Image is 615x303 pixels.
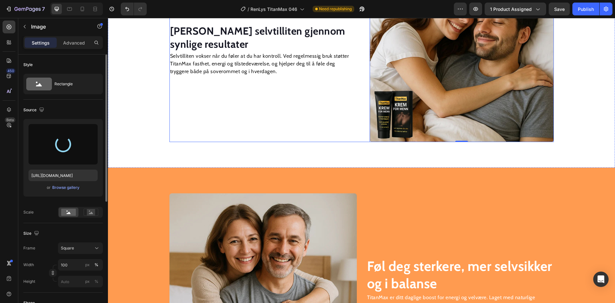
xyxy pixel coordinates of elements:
[54,77,94,91] div: Rectangle
[23,62,33,68] div: Style
[319,6,352,12] span: Need republishing
[94,279,98,284] div: %
[3,3,48,15] button: 7
[52,185,79,190] div: Browse gallery
[63,39,85,46] p: Advanced
[121,3,147,15] div: Undo/Redo
[485,3,546,15] button: 1 product assigned
[84,278,91,285] button: %
[84,261,91,269] button: %
[93,261,100,269] button: px
[85,279,90,284] div: px
[61,245,74,251] span: Square
[593,272,609,287] div: Open Intercom Messenger
[94,262,98,268] div: %
[259,276,445,299] p: TitanMax er ditt daglige boost for energi og velvære. Laget med naturlige ingredienser hjelper de...
[42,5,45,13] p: 7
[58,242,103,254] button: Square
[23,245,35,251] label: Frame
[47,184,51,191] span: or
[23,262,34,268] label: Width
[31,23,86,30] p: Image
[23,106,45,114] div: Source
[52,184,80,191] button: Browse gallery
[250,6,297,13] span: RenLys TitanMax 046
[258,239,446,275] h2: Rich Text Editor. Editing area: main
[578,6,594,13] div: Publish
[23,229,40,238] div: Size
[85,262,90,268] div: px
[58,259,103,271] input: px%
[248,6,249,13] span: /
[259,240,445,274] p: ⁠⁠⁠⁠⁠⁠⁠
[108,18,615,303] iframe: Design area
[93,278,100,285] button: px
[23,279,35,284] label: Height
[554,6,565,12] span: Save
[6,68,15,73] div: 450
[490,6,532,13] span: 1 product assigned
[58,276,103,287] input: px%
[32,39,50,46] p: Settings
[5,117,15,122] div: Beta
[572,3,599,15] button: Publish
[258,275,446,299] div: Rich Text Editor. Editing area: main
[259,240,444,274] strong: Føl deg sterkere, mer selvsikker og i balanse
[23,209,34,215] div: Scale
[549,3,570,15] button: Save
[29,170,98,181] input: https://example.com/image.jpg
